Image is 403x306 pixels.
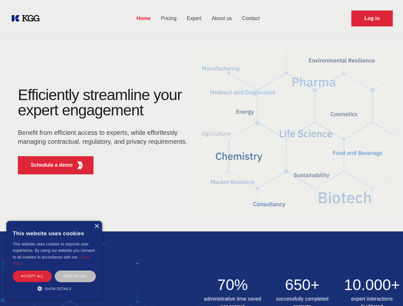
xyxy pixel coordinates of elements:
a: KOL Knowledge Platform: Talk to Key External Experts (KEE) [10,13,45,24]
p: Benefit from efficient access to experts, while effortlessly managing contractual, regulatory, an... [18,128,191,146]
a: Request Demo [351,11,393,26]
a: Contact [237,10,265,27]
a: Expert [182,10,206,27]
a: Pricing [156,10,182,27]
button: Schedule a demoKGG Fifth Element RED [18,156,93,174]
a: Home [131,10,156,27]
p: Schedule a demo [31,161,73,169]
div: Accept all [13,271,52,282]
img: KGG Fifth Element RED [76,161,84,169]
div: Close [94,224,99,229]
iframe: Chat Widget [371,275,403,306]
span: This website uses cookies to improve user experience. By using our website you consent to all coo... [13,242,95,259]
div: Decline all [55,271,96,282]
img: KGG Fifth Element RED [202,41,396,225]
a: About us [206,10,237,27]
a: Cookie Policy [13,255,91,266]
div: Show details [13,285,96,292]
h1: Efficiently streamline your expert engagement [18,87,191,118]
h2: 650+ [271,277,333,293]
div: This website uses cookies [13,226,96,241]
h2: 70% [202,277,264,293]
span: Show details [45,287,71,291]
